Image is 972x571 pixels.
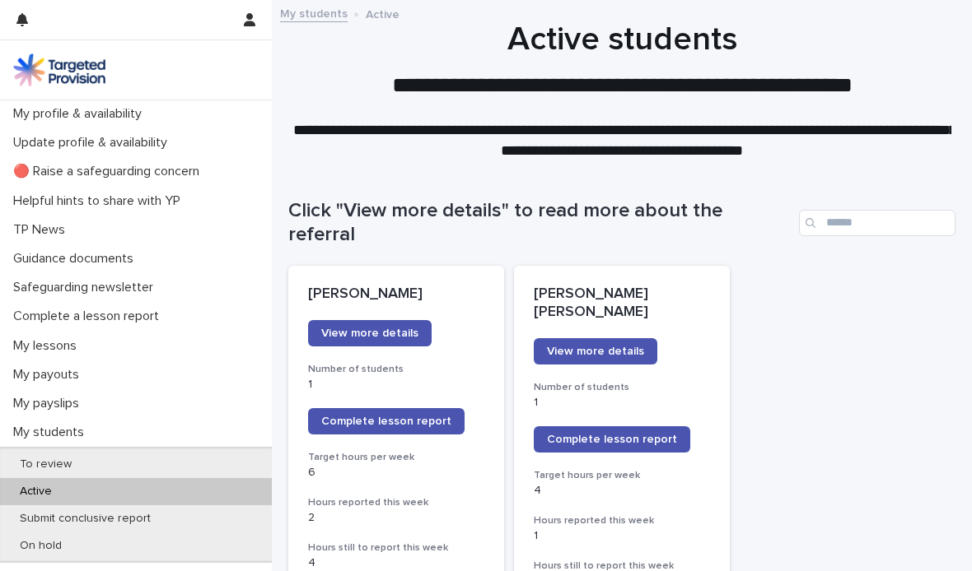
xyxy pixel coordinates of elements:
[7,135,180,151] p: Update profile & availability
[7,193,194,209] p: Helpful hints to share with YP
[547,346,644,357] span: View more details
[7,309,172,324] p: Complete a lesson report
[799,210,956,236] input: Search
[280,3,348,22] a: My students
[288,199,792,247] h1: Click "View more details" to read more about the referral
[321,327,418,339] span: View more details
[308,541,484,555] h3: Hours still to report this week
[7,164,213,179] p: 🔴 Raise a safeguarding concern
[13,53,105,86] img: M5nRWzHhSzIhMunXDL62
[321,415,451,427] span: Complete lesson report
[366,4,400,22] p: Active
[534,338,657,364] a: View more details
[308,408,465,434] a: Complete lesson report
[308,556,484,570] p: 4
[534,381,710,394] h3: Number of students
[308,451,484,464] h3: Target hours per week
[7,106,155,122] p: My profile & availability
[308,320,432,346] a: View more details
[288,20,956,59] h1: Active students
[7,485,65,499] p: Active
[534,426,690,453] a: Complete lesson report
[534,396,710,410] p: 1
[7,251,147,267] p: Guidance documents
[534,484,710,498] p: 4
[7,539,75,553] p: On hold
[7,396,92,411] p: My payslips
[308,378,484,392] p: 1
[7,280,166,295] p: Safeguarding newsletter
[7,367,92,383] p: My payouts
[547,434,677,445] span: Complete lesson report
[7,222,78,238] p: TP News
[534,469,710,482] h3: Target hours per week
[308,466,484,480] p: 6
[534,514,710,527] h3: Hours reported this week
[7,512,164,526] p: Submit conclusive report
[7,425,97,440] p: My students
[308,363,484,376] h3: Number of students
[7,338,90,354] p: My lessons
[308,285,484,304] p: [PERSON_NAME]
[308,511,484,525] p: 2
[7,457,85,471] p: To review
[534,529,710,543] p: 1
[308,496,484,509] h3: Hours reported this week
[534,285,710,321] p: [PERSON_NAME] [PERSON_NAME]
